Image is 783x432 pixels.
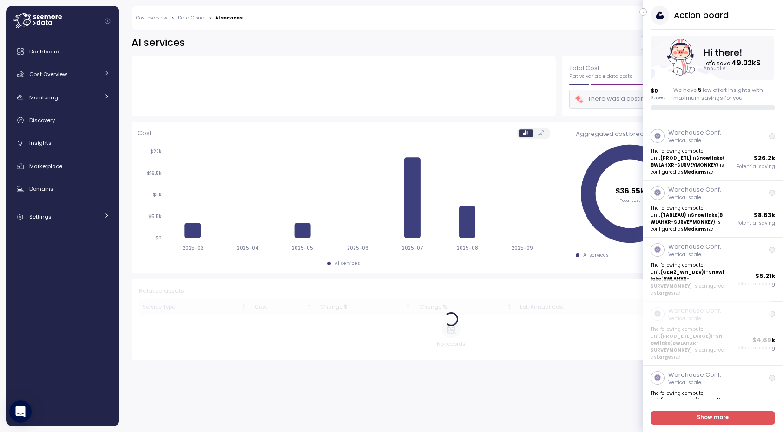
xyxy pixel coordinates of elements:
[457,245,478,251] tspan: 2025-08
[651,148,726,175] p: The following compute unit in ( ) is configured as size
[651,276,691,289] strong: BWLAHXR-SURVEYMONKEY
[171,15,174,21] div: >
[335,260,360,267] div: AI services
[651,162,717,168] strong: BWLAHXR-SURVEYMONKEY
[643,238,783,302] a: Warehouse Conf.Vertical scaleThe following compute unit(GEN2_WH_DEV)inSnowflake(BWLAHXR-SURVEYMON...
[153,192,162,198] tspan: $11k
[651,262,726,297] p: The following compute unit in ( ) is configured as size
[569,64,632,73] p: Total Cost
[237,245,258,251] tspan: 2025-04
[651,411,776,425] a: Show more
[668,370,721,380] p: Warehouse Conf.
[569,73,632,80] p: Flat vs variable data costs
[155,235,162,241] tspan: $0
[401,245,423,251] tspan: 2025-07
[10,65,116,84] a: Cost Overview
[29,139,52,147] span: Insights
[643,181,783,238] a: Warehouse Conf.Vertical scaleThe following compute unit(TABLEAU)inSnowflake(BWLAHXR-SURVEYMONKEY)...
[643,366,783,430] a: Warehouse Conf.Vertical scaleThe following compute unit(DEV_MEDIUM)inSnowflake() is configured as...
[29,185,53,193] span: Domains
[668,137,721,144] p: Vertical scale
[668,194,721,201] p: Vertical scale
[148,213,162,219] tspan: $5.5k
[10,157,116,175] a: Marketplace
[29,94,58,101] span: Monitoring
[292,245,313,251] tspan: 2025-05
[136,16,167,20] a: Cost overview
[684,226,704,232] strong: Medium
[651,212,723,225] strong: BWLAHXR-SURVEYMONKEY
[29,71,67,78] span: Cost Overview
[641,36,694,50] button: Filter
[574,94,700,104] div: There was a cost increase of
[651,205,726,232] p: The following compute unit in ( ) is configured as size
[684,169,704,175] strong: Medium
[732,58,762,68] tspan: 49.02k $
[29,162,62,170] span: Marketplace
[754,211,776,220] p: $ 8.63k
[668,185,721,194] p: Warehouse Conf.
[651,95,666,101] p: Saved
[673,86,776,102] div: We have low effort insights with maximum savings for you
[661,212,687,218] strong: (TABLEAU)
[132,36,185,50] h2: AI services
[668,242,721,251] p: Warehouse Conf.
[10,134,116,153] a: Insights
[668,128,721,137] p: Warehouse Conf.
[698,86,701,94] span: 5
[697,412,729,424] span: Show more
[512,245,533,251] tspan: 2025-09
[615,186,645,196] tspan: $36.55k
[138,129,151,138] p: Cost
[347,245,368,251] tspan: 2025-06
[668,380,721,386] p: Vertical scale
[29,48,59,55] span: Dashboard
[10,180,116,198] a: Domains
[150,148,162,155] tspan: $22k
[661,155,692,161] strong: (PROD_ETL)
[10,207,116,226] a: Settings
[576,129,763,139] div: Aggregated cost breakdown
[10,111,116,129] a: Discovery
[208,15,211,21] div: >
[737,220,776,226] p: Potential saving
[10,88,116,107] a: Monitoring
[674,9,729,21] h3: Action board
[583,252,609,258] div: AI services
[102,18,113,25] button: Collapse navigation
[668,251,721,258] p: Vertical scale
[29,116,55,124] span: Discovery
[147,170,162,176] tspan: $16.5k
[704,58,762,68] text: Let's save
[756,271,776,281] p: $ 5.21k
[737,163,776,170] p: Potential saving
[661,269,704,275] strong: (GEN2_WH_DEV)
[704,66,726,72] text: Annually
[620,197,640,203] tspan: Total cost
[9,400,32,423] div: Open Intercom Messenger
[754,154,776,163] p: $ 26.2k
[10,42,116,61] a: Dashboard
[643,123,783,181] a: Warehouse Conf.Vertical scaleThe following compute unit(PROD_ETL)inSnowflake(BWLAHXR-SURVEYMONKEY...
[182,245,203,251] tspan: 2025-03
[651,87,666,95] p: $ 0
[29,213,52,220] span: Settings
[178,16,204,20] a: Data Cloud
[661,397,698,403] strong: (DEV_MEDIUM)
[651,390,726,425] p: The following compute unit in ( ) is configured as size
[215,16,243,20] div: AI services
[691,212,718,218] strong: Snowflake
[697,155,723,161] strong: Snowflake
